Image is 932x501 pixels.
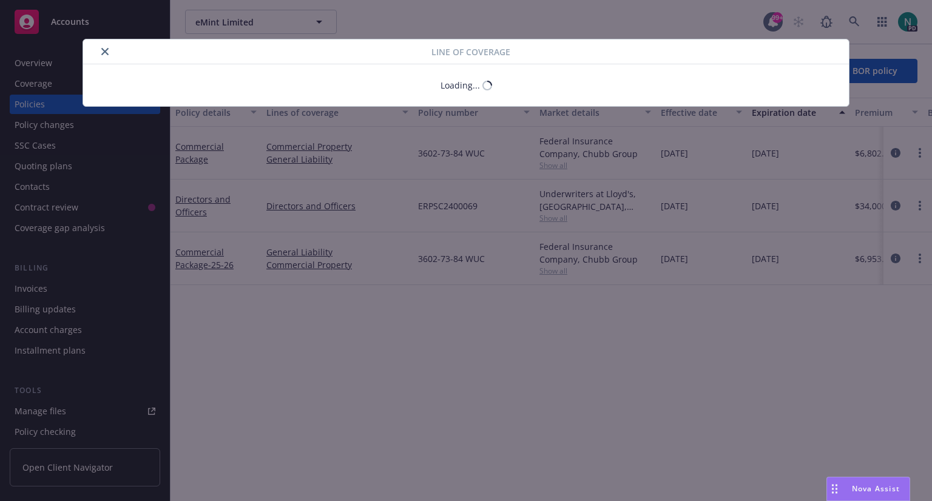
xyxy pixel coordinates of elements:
[852,483,900,494] span: Nova Assist
[431,45,510,58] span: Line of coverage
[98,44,112,59] button: close
[441,79,480,92] div: Loading...
[826,477,910,501] button: Nova Assist
[827,477,842,500] div: Drag to move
